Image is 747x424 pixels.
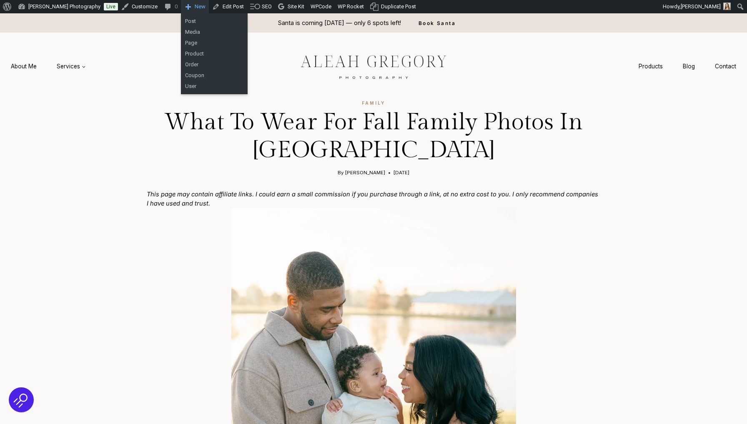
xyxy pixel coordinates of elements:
nav: Secondary [629,59,746,74]
a: Post [181,16,248,27]
h1: What to Wear for Fall Family Photos in [GEOGRAPHIC_DATA] [147,108,600,164]
a: [PERSON_NAME] [345,170,385,176]
a: Media [181,27,248,38]
a: About Me [1,59,47,74]
a: Page [181,38,248,48]
span: By [338,169,343,176]
button: Child menu of Services [47,59,96,74]
a: Book Santa [405,13,469,33]
a: User [181,81,248,92]
a: Contact [705,59,746,74]
a: Order [181,59,248,70]
nav: Primary [1,59,96,74]
ul: New [181,13,248,94]
p: Santa is coming [DATE] — only 6 spots left! [278,18,401,28]
a: Products [629,59,673,74]
a: Live [104,3,118,10]
a: Blog [673,59,705,74]
em: This page may contain affiliate links. I could earn a small commission if you purchase through a ... [147,191,598,207]
span: Site Kit [288,3,304,10]
span: [PERSON_NAME] [681,3,721,10]
a: Product [181,48,248,59]
a: Coupon [181,70,248,81]
time: [DATE] [394,169,409,176]
img: aleah gregory logo [280,49,467,84]
a: Family [362,100,385,105]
